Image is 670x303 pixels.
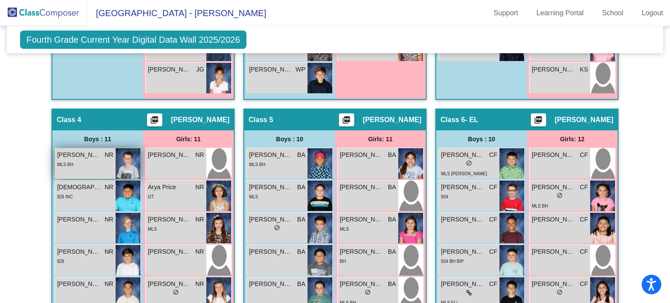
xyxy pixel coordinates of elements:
[249,194,258,199] span: MLS
[436,130,527,148] div: Boys : 10
[532,279,575,289] span: [PERSON_NAME]
[340,227,349,232] span: MLS
[297,150,305,160] span: BA
[105,279,113,289] span: NR
[195,247,204,256] span: NR
[148,279,191,289] span: [PERSON_NAME]
[57,194,73,199] span: IEB INC
[489,215,497,224] span: CF
[555,116,613,124] span: [PERSON_NAME]
[105,247,113,256] span: NR
[274,225,280,231] span: do_not_disturb_alt
[340,279,383,289] span: [PERSON_NAME]
[196,65,204,74] span: JG
[533,116,544,128] mat-icon: picture_as_pdf
[340,150,383,160] span: [PERSON_NAME]
[580,215,588,224] span: CF
[249,65,293,74] span: [PERSON_NAME]
[340,215,383,224] span: [PERSON_NAME]
[441,247,485,256] span: [PERSON_NAME]
[532,183,575,192] span: [PERSON_NAME]
[52,130,143,148] div: Boys : 11
[530,6,591,20] a: Learning Portal
[341,116,352,128] mat-icon: picture_as_pdf
[57,162,73,167] span: MLS BH
[171,116,229,124] span: [PERSON_NAME]
[441,259,464,264] span: 504 BH BIP
[105,183,113,192] span: NR
[249,215,293,224] span: [PERSON_NAME]
[249,279,293,289] span: [PERSON_NAME]
[489,279,497,289] span: CF
[87,6,266,20] span: [GEOGRAPHIC_DATA] - [PERSON_NAME]
[388,183,396,192] span: BA
[441,150,485,160] span: [PERSON_NAME]
[532,247,575,256] span: [PERSON_NAME]
[580,150,588,160] span: CF
[388,215,396,224] span: BA
[532,65,575,74] span: [PERSON_NAME]
[340,183,383,192] span: [PERSON_NAME]
[465,116,478,124] span: - EL
[195,150,204,160] span: NR
[532,204,548,208] span: MLS BH
[57,259,64,264] span: IEB
[335,130,426,148] div: Girls: 11
[297,183,305,192] span: BA
[149,116,160,128] mat-icon: picture_as_pdf
[249,247,293,256] span: [PERSON_NAME]
[148,215,191,224] span: [PERSON_NAME]
[388,279,396,289] span: BA
[195,215,204,224] span: NR
[295,65,305,74] span: WP
[297,247,305,256] span: BA
[147,113,162,126] button: Print Students Details
[148,150,191,160] span: [PERSON_NAME]
[20,31,247,49] span: Fourth Grade Current Year Digital Data Wall 2025/2026
[580,247,588,256] span: CF
[148,227,157,232] span: MLS
[195,279,204,289] span: NR
[148,247,191,256] span: [PERSON_NAME]
[580,183,588,192] span: CF
[441,116,465,124] span: Class 6
[195,183,204,192] span: NR
[466,160,472,166] span: do_not_disturb_alt
[57,215,101,224] span: [PERSON_NAME]
[635,6,670,20] a: Logout
[297,215,305,224] span: BA
[249,150,293,160] span: [PERSON_NAME]
[531,113,546,126] button: Print Students Details
[57,247,101,256] span: [PERSON_NAME]
[441,183,485,192] span: [PERSON_NAME]
[173,289,179,295] span: do_not_disturb_alt
[148,65,191,74] span: [PERSON_NAME]
[365,289,371,295] span: do_not_disturb_alt
[532,215,575,224] span: [PERSON_NAME]
[532,150,575,160] span: [PERSON_NAME]
[441,279,485,289] span: [PERSON_NAME]
[105,150,113,160] span: NR
[580,65,588,74] span: KS
[143,130,234,148] div: Girls: 11
[244,130,335,148] div: Boys : 10
[105,215,113,224] span: NR
[595,6,630,20] a: School
[441,171,487,176] span: MLS [PERSON_NAME]
[249,116,273,124] span: Class 5
[557,289,563,295] span: do_not_disturb_alt
[489,150,497,160] span: CF
[57,183,101,192] span: [DEMOGRAPHIC_DATA][PERSON_NAME]
[527,130,618,148] div: Girls: 12
[441,194,448,199] span: 504
[489,183,497,192] span: CF
[340,247,383,256] span: [PERSON_NAME]
[580,279,588,289] span: CF
[57,150,101,160] span: [PERSON_NAME]
[388,150,396,160] span: BA
[339,113,354,126] button: Print Students Details
[489,247,497,256] span: CF
[148,183,191,192] span: Arya Price
[441,215,485,224] span: [PERSON_NAME]
[249,183,293,192] span: [PERSON_NAME]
